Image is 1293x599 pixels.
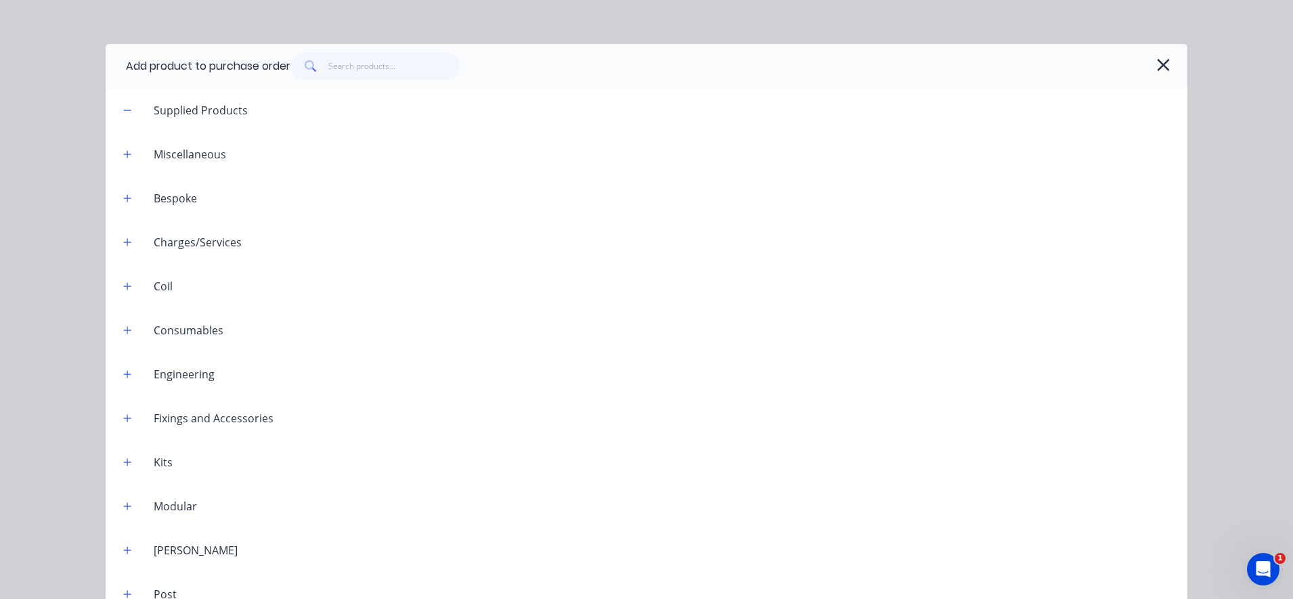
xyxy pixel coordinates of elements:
[143,542,248,558] div: [PERSON_NAME]
[143,102,259,118] div: Supplied Products
[143,234,253,250] div: Charges/Services
[126,58,290,74] div: Add product to purchase order
[1247,553,1279,585] iframe: Intercom live chat
[143,322,234,338] div: Consumables
[1275,553,1286,564] span: 1
[143,366,225,382] div: Engineering
[143,146,237,162] div: Miscellaneous
[143,278,183,294] div: Coil
[143,410,284,426] div: Fixings and Accessories
[143,498,208,514] div: Modular
[143,454,183,470] div: Kits
[328,53,460,80] input: Search products...
[143,190,208,206] div: Bespoke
